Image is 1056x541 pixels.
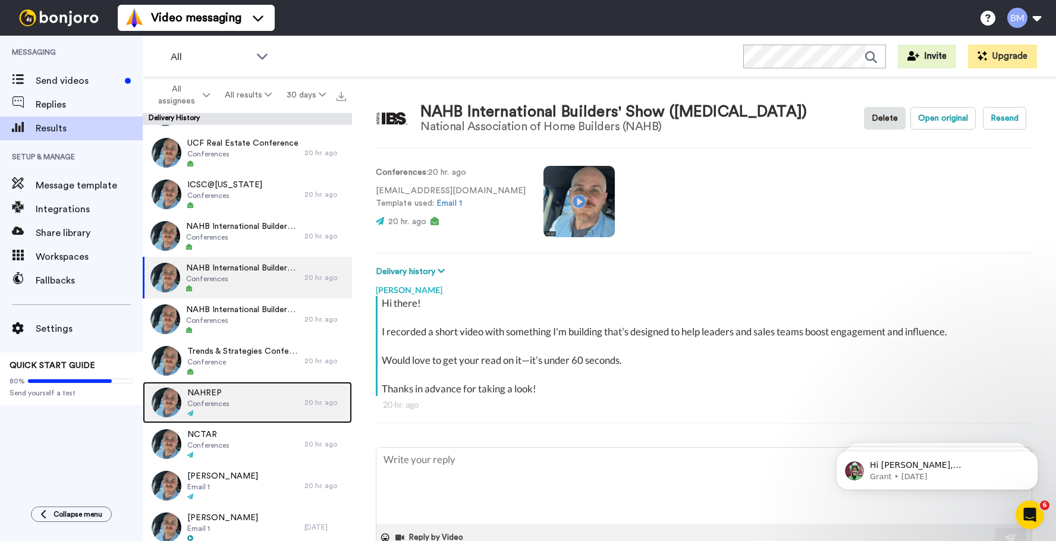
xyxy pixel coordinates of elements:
img: Image of NAHB International Builders' Show (IBS) [376,102,408,135]
button: Delete [864,107,906,130]
span: Fallbacks [36,273,143,288]
span: 80% [10,376,25,386]
img: f6373531-efd3-4247-839a-0f932412f982-thumb.jpg [152,346,181,376]
div: 20 hr. ago [304,439,346,449]
span: Replies [36,97,143,112]
div: 20 hr. ago [304,314,346,324]
span: NAHB International Builders' Show ([MEDICAL_DATA]) [186,262,298,274]
div: 20 hr. ago [304,190,346,199]
span: Email 1 [187,482,258,492]
span: Results [36,121,143,136]
span: Collapse menu [54,509,102,519]
span: 20 hr. ago [388,218,426,226]
span: [PERSON_NAME] [187,512,258,524]
img: bj-logo-header-white.svg [14,10,103,26]
div: Delivery History [143,113,352,125]
iframe: Intercom live chat [1016,501,1044,529]
strong: Conferences [376,168,426,177]
span: 6 [1040,501,1049,510]
a: ICSC@[US_STATE]Conferences20 hr. ago [143,174,352,215]
span: Video messaging [151,10,241,26]
span: Conferences [186,232,298,242]
iframe: Intercom notifications message [818,426,1056,509]
button: Collapse menu [31,507,112,522]
a: NAHB International Builders' Show ([MEDICAL_DATA])Conferences20 hr. ago [143,215,352,257]
img: 1912f198-62da-4512-9073-9997948e70d1-thumb.jpg [150,304,180,334]
span: Conferences [187,399,230,408]
button: Open original [910,107,976,130]
span: Conferences [187,149,298,159]
div: [DATE] [304,523,346,532]
a: [PERSON_NAME]Email 120 hr. ago [143,465,352,507]
img: ecb237ff-17cb-4aea-8660-6b4a070da771-thumb.jpg [152,429,181,459]
div: 20 hr. ago [383,399,1025,411]
div: 20 hr. ago [304,356,346,366]
span: Share library [36,226,143,240]
a: NAHB International Builders' Show ([MEDICAL_DATA])Conferences20 hr. ago [143,257,352,298]
img: export.svg [337,92,346,101]
span: All assignees [152,83,200,107]
div: NAHB International Builders' Show ([MEDICAL_DATA]) [420,103,807,121]
button: Resend [983,107,1026,130]
span: NCTAR [187,429,230,441]
span: Conference [187,357,298,367]
span: Conferences [187,441,230,450]
button: All assignees [145,78,218,112]
img: a3c50041-39e1-424a-bc20-eb7974804f49-thumb.jpg [152,388,181,417]
span: Workspaces [36,250,143,264]
span: Message template [36,178,143,193]
img: c9022261-53d8-4aaf-86a1-8574fee85ff6-thumb.jpg [150,263,180,292]
div: National Association of Home Builders (NAHB) [420,120,807,133]
button: Upgrade [968,45,1037,68]
a: Email 1 [436,199,462,207]
img: 50de82a2-3f93-4758-afc4-6a176c992dba-thumb.jpg [150,221,180,251]
div: 20 hr. ago [304,398,346,407]
a: NAHB International Builders' Show ([MEDICAL_DATA])Conferences20 hr. ago [143,298,352,340]
span: Conferences [186,316,298,325]
a: Trends & Strategies ConferenceConference20 hr. ago [143,340,352,382]
img: 31b7ea49-a80f-47d1-8176-6f8b360298d9-thumb.jpg [152,471,181,501]
a: UCF Real Estate ConferenceConferences20 hr. ago [143,132,352,174]
button: Export all results that match these filters now. [333,86,350,104]
span: NAHREP [187,387,230,399]
div: Hi there! I recorded a short video with something I'm building that’s designed to help leaders an... [382,296,1029,396]
span: ICSC@[US_STATE] [187,179,262,191]
div: 20 hr. ago [304,481,346,490]
span: Settings [36,322,143,336]
button: Delivery history [376,265,448,278]
span: All [171,50,250,64]
span: NAHB International Builders' Show ([MEDICAL_DATA]) [186,221,298,232]
div: 20 hr. ago [304,231,346,241]
button: All results [218,84,279,106]
span: Send yourself a test [10,388,133,398]
button: 30 days [279,84,333,106]
p: : 20 hr. ago [376,166,526,179]
a: NAHREPConferences20 hr. ago [143,382,352,423]
img: 9179b307-e226-4310-9e5b-31c4c6a7c8d0-thumb.jpg [152,180,181,209]
span: Trends & Strategies Conference [187,345,298,357]
span: Send videos [36,74,120,88]
span: NAHB International Builders' Show ([MEDICAL_DATA]) [186,304,298,316]
img: 0e61ca00-e76c-4c39-80ec-a82494255052-thumb.jpg [152,138,181,168]
span: QUICK START GUIDE [10,361,95,370]
span: UCF Real Estate Conference [187,137,298,149]
div: 20 hr. ago [304,148,346,158]
span: Conferences [186,274,298,284]
span: Conferences [187,191,262,200]
div: [PERSON_NAME] [376,278,1032,296]
span: Integrations [36,202,143,216]
a: NCTARConferences20 hr. ago [143,423,352,465]
div: 20 hr. ago [304,273,346,282]
p: [EMAIL_ADDRESS][DOMAIN_NAME] Template used: [376,185,526,210]
img: vm-color.svg [125,8,144,27]
span: [PERSON_NAME] [187,470,258,482]
span: Email 1 [187,524,258,533]
button: Invite [898,45,956,68]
